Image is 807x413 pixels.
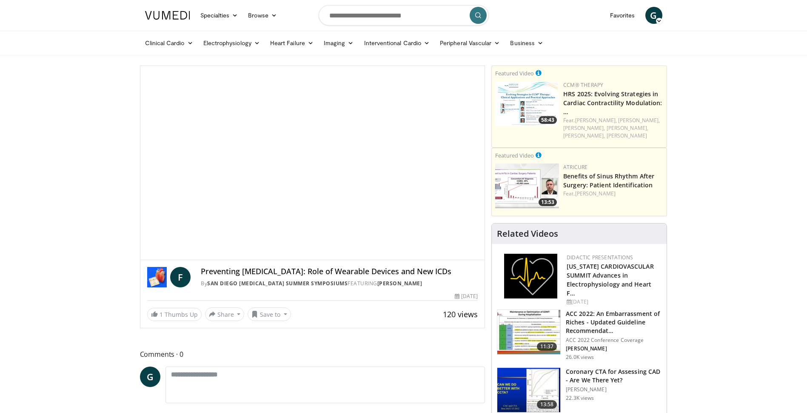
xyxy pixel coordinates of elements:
a: [PERSON_NAME], [563,132,605,139]
a: Specialties [195,7,243,24]
a: [PERSON_NAME], [607,124,648,132]
img: 3f694bbe-f46e-4e2a-ab7b-fff0935bbb6c.150x105_q85_crop-smart_upscale.jpg [495,81,559,126]
a: Peripheral Vascular [435,34,505,52]
span: 11:37 [537,342,557,351]
a: [PERSON_NAME], [575,117,617,124]
span: 13:53 [539,198,557,206]
a: Browse [243,7,282,24]
h4: Preventing [MEDICAL_DATA]: Role of Wearable Devices and New ICDs [201,267,478,276]
a: HRS 2025: Evolving Strategies in Cardiac Contractility Modulation: … [563,90,662,116]
h4: Related Videos [497,229,558,239]
a: G [645,7,662,24]
a: [US_STATE] CARDIOVASCULAR SUMMIT Advances in Electrophysiology and Heart F… [567,262,654,297]
div: [DATE] [455,293,478,300]
a: 11:37 ACC 2022: An Embarrassment of Riches - Updated Guideline Recommendat… ACC 2022 Conference C... [497,310,662,361]
span: 1 [160,310,163,318]
img: f3e86255-4ff1-4703-a69f-4180152321cc.150x105_q85_crop-smart_upscale.jpg [497,310,560,354]
span: 58:43 [539,116,557,124]
a: [PERSON_NAME], [618,117,660,124]
div: Feat. [563,117,663,140]
a: [PERSON_NAME], [563,124,605,132]
h3: ACC 2022: An Embarrassment of Riches - Updated Guideline Recommendat… [566,310,662,335]
div: Feat. [563,190,663,198]
img: 1860aa7a-ba06-47e3-81a4-3dc728c2b4cf.png.150x105_q85_autocrop_double_scale_upscale_version-0.2.png [504,254,557,298]
p: ACC 2022 Conference Coverage [566,337,662,344]
img: 982c273f-2ee1-4c72-ac31-fa6e97b745f7.png.150x105_q85_crop-smart_upscale.png [495,163,559,208]
button: Save to [248,307,291,321]
input: Search topics, interventions [319,5,489,26]
p: 22.3K views [566,395,594,402]
a: Clinical Cardio [140,34,198,52]
span: 120 views [443,309,478,319]
a: Business [505,34,548,52]
a: Benefits of Sinus Rhythm After Surgery: Patient Identification [563,172,654,189]
span: 13:58 [537,400,557,409]
a: Imaging [319,34,359,52]
a: G [140,367,160,387]
span: Comments 0 [140,349,485,360]
p: [PERSON_NAME] [566,345,662,352]
a: [PERSON_NAME] [377,280,422,287]
a: [PERSON_NAME] [575,190,616,197]
p: [PERSON_NAME] [566,386,662,393]
a: Interventional Cardio [359,34,435,52]
h3: Coronary CTA for Assessing CAD - Are We There Yet? [566,367,662,384]
a: 13:58 Coronary CTA for Assessing CAD - Are We There Yet? [PERSON_NAME] 22.3K views [497,367,662,413]
a: Heart Failure [265,34,319,52]
img: San Diego Heart Failure Summer Symposiums [147,267,167,287]
a: F [170,267,191,287]
div: Didactic Presentations [567,254,660,261]
small: Featured Video [495,152,534,159]
img: 34b2b9a4-89e5-4b8c-b553-8a638b61a706.150x105_q85_crop-smart_upscale.jpg [497,368,560,412]
a: CCM® Therapy [563,81,603,89]
a: Electrophysiology [198,34,265,52]
a: 13:53 [495,163,559,208]
img: VuMedi Logo [145,11,190,20]
button: Share [205,307,245,321]
a: San Diego [MEDICAL_DATA] Summer Symposiums [207,280,348,287]
small: Featured Video [495,69,534,77]
div: [DATE] [567,298,660,306]
a: Favorites [605,7,640,24]
a: 1 Thumbs Up [147,308,202,321]
a: 58:43 [495,81,559,126]
a: AtriCure [563,163,587,171]
p: 26.0K views [566,354,594,361]
div: By FEATURING [201,280,478,287]
a: [PERSON_NAME] [607,132,647,139]
video-js: Video Player [140,66,485,260]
